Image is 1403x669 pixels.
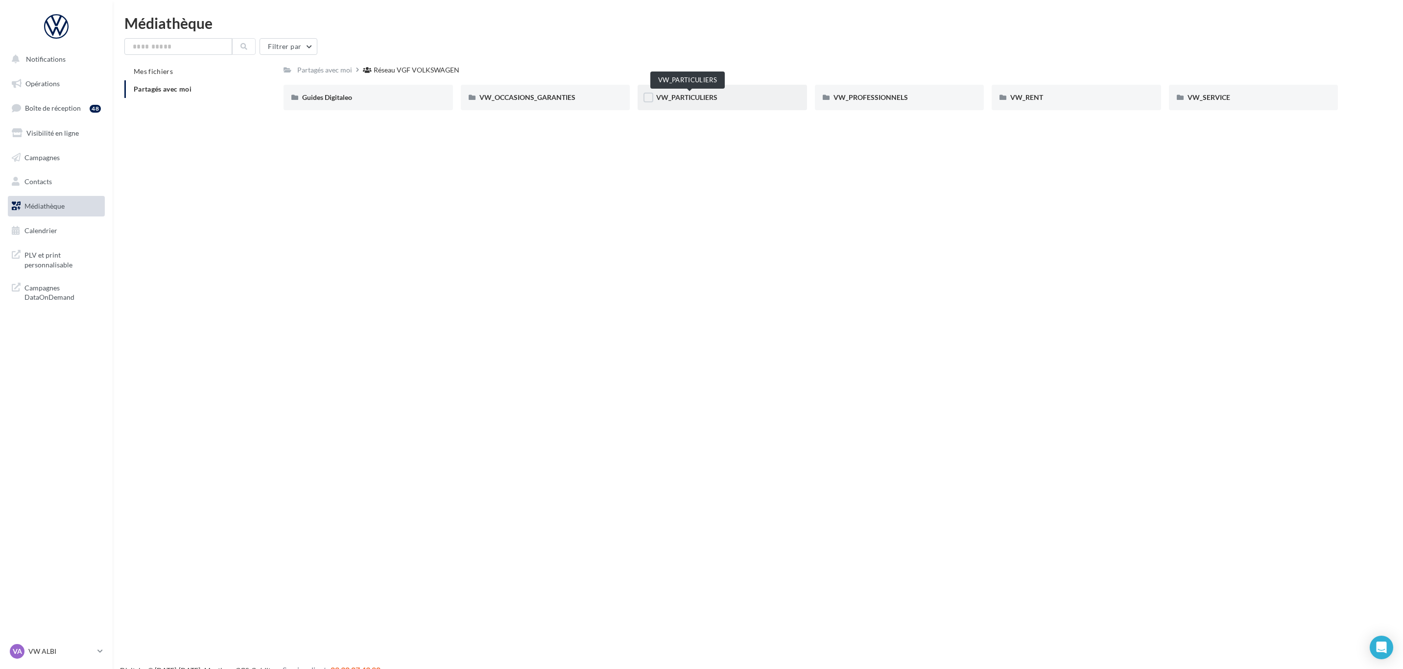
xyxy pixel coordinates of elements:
[90,105,101,113] div: 48
[6,123,107,143] a: Visibilité en ligne
[8,642,105,661] a: VA VW ALBI
[24,248,101,269] span: PLV et print personnalisable
[28,646,94,656] p: VW ALBI
[6,147,107,168] a: Campagnes
[260,38,317,55] button: Filtrer par
[26,55,66,63] span: Notifications
[479,93,575,101] span: VW_OCCASIONS_GARANTIES
[297,65,352,75] div: Partagés avec moi
[24,202,65,210] span: Médiathèque
[1188,93,1230,101] span: VW_SERVICE
[1010,93,1043,101] span: VW_RENT
[6,220,107,241] a: Calendrier
[24,177,52,186] span: Contacts
[24,153,60,161] span: Campagnes
[24,281,101,302] span: Campagnes DataOnDemand
[134,85,191,93] span: Partagés avec moi
[6,97,107,119] a: Boîte de réception48
[6,171,107,192] a: Contacts
[656,93,717,101] span: VW_PARTICULIERS
[6,49,103,70] button: Notifications
[6,196,107,216] a: Médiathèque
[374,65,459,75] div: Réseau VGF VOLKSWAGEN
[6,73,107,94] a: Opérations
[650,72,725,89] div: VW_PARTICULIERS
[134,67,173,75] span: Mes fichiers
[26,129,79,137] span: Visibilité en ligne
[24,226,57,235] span: Calendrier
[6,277,107,306] a: Campagnes DataOnDemand
[25,79,60,88] span: Opérations
[302,93,352,101] span: Guides Digitaleo
[13,646,22,656] span: VA
[1370,636,1393,659] div: Open Intercom Messenger
[6,244,107,273] a: PLV et print personnalisable
[25,104,81,112] span: Boîte de réception
[833,93,908,101] span: VW_PROFESSIONNELS
[124,16,1391,30] div: Médiathèque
